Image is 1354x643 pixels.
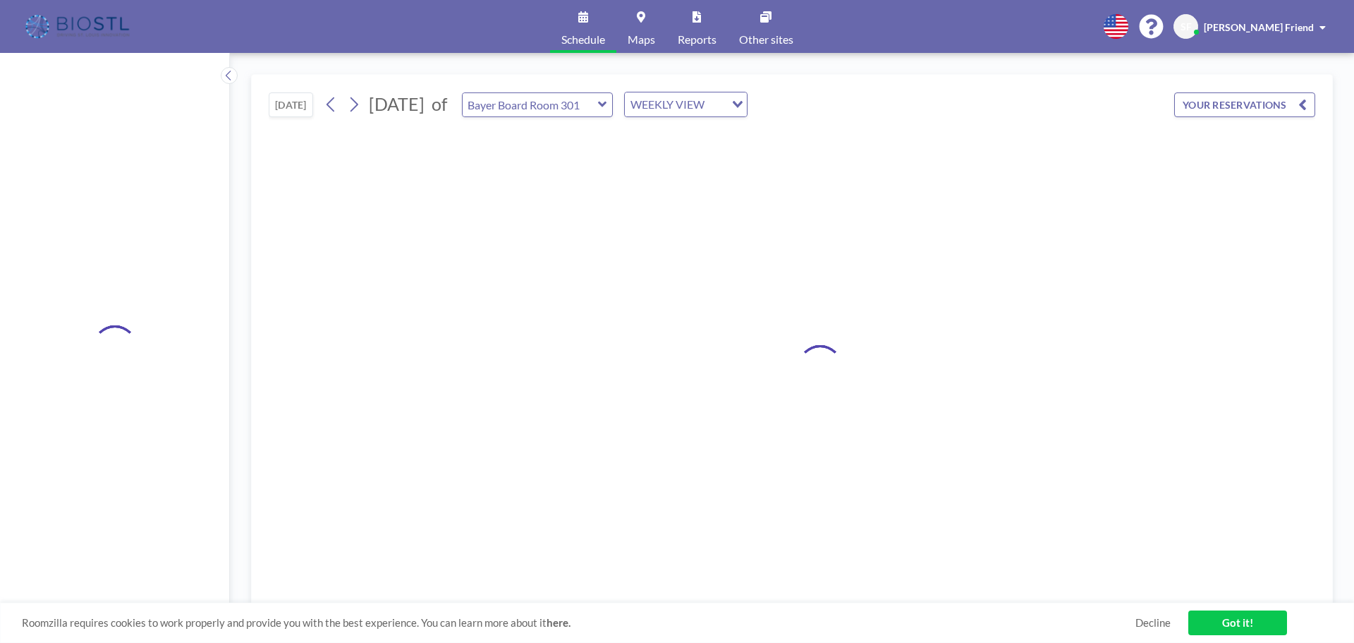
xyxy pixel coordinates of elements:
[709,95,724,114] input: Search for option
[369,93,425,114] span: [DATE]
[628,95,707,114] span: WEEKLY VIEW
[678,34,716,45] span: Reports
[463,93,598,116] input: Bayer Board Room 301
[22,616,1135,630] span: Roomzilla requires cookies to work properly and provide you with the best experience. You can lea...
[1204,21,1314,33] span: [PERSON_NAME] Friend
[1188,611,1287,635] a: Got it!
[269,92,313,117] button: [DATE]
[1181,20,1192,33] span: SF
[547,616,571,629] a: here.
[739,34,793,45] span: Other sites
[1174,92,1315,117] button: YOUR RESERVATIONS
[625,92,747,116] div: Search for option
[1135,616,1171,630] a: Decline
[432,93,447,115] span: of
[628,34,655,45] span: Maps
[23,13,135,41] img: organization-logo
[561,34,605,45] span: Schedule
